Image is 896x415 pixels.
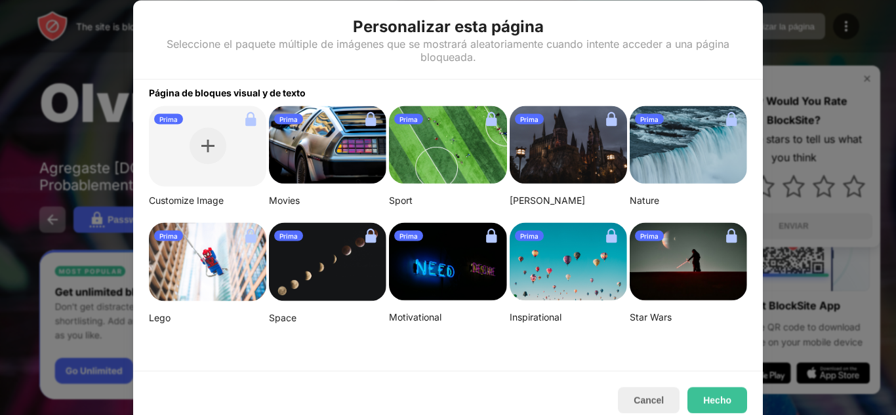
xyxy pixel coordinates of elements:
img: lock.svg [721,108,742,129]
img: image-22-small.png [630,222,747,301]
img: jeff-wang-p2y4T4bFws4-unsplash-small.png [389,106,506,184]
div: Lego [149,311,266,323]
div: Prima [154,113,183,124]
div: Customize Image [149,195,266,207]
img: lock.svg [360,225,381,246]
div: Prima [515,230,544,241]
div: Prima [154,230,183,241]
button: Cancel [618,387,680,413]
img: lock.svg [360,108,381,129]
img: plus.svg [201,140,214,153]
img: alexis-fauvet-qfWf9Muwp-c-unsplash-small.png [389,222,506,301]
img: lock.svg [601,108,622,129]
div: Movies [269,195,386,207]
img: aditya-chinchure-LtHTe32r_nA-unsplash.png [630,106,747,184]
div: Personalizar esta página [353,16,544,37]
img: image-26.png [269,106,386,184]
div: Prima [394,230,423,241]
div: Prima [274,230,303,241]
img: lock.svg [240,108,261,129]
button: Hecho [687,387,747,413]
img: lock.svg [481,108,502,129]
img: lock.svg [601,225,622,246]
div: Space [269,312,386,324]
div: Motivational [389,311,506,323]
img: linda-xu-KsomZsgjLSA-unsplash.png [269,222,386,302]
div: Prima [274,113,303,124]
img: lock.svg [240,225,261,246]
div: Sport [389,195,506,207]
img: aditya-vyas-5qUJfO4NU4o-unsplash-small.png [510,106,627,184]
div: Prima [515,113,544,124]
div: Inspirational [510,311,627,323]
div: Seleccione el paquete múltiple de imágenes que se mostrará aleatoriamente cuando intente acceder ... [149,37,747,63]
div: Prima [635,230,664,241]
img: mehdi-messrro-gIpJwuHVwt0-unsplash-small.png [149,222,266,301]
div: Prima [394,113,423,124]
div: Nature [630,195,747,207]
img: ian-dooley-DuBNA1QMpPA-unsplash-small.png [510,222,627,301]
div: Página de bloques visual y de texto [133,79,763,98]
div: Prima [635,113,664,124]
img: lock.svg [481,225,502,246]
img: lock.svg [721,225,742,246]
div: [PERSON_NAME] [510,195,627,207]
div: Star Wars [630,311,747,323]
